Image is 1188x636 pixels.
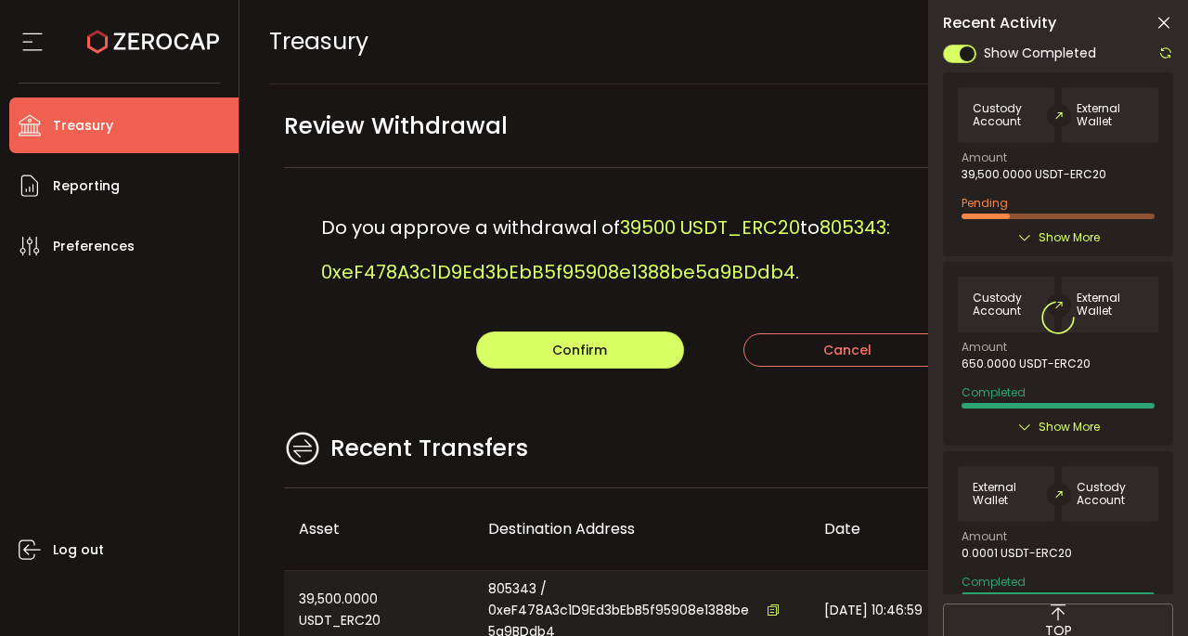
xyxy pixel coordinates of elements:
[620,214,800,240] span: 39500 USDT_ERC20
[809,518,999,539] div: Date
[552,341,607,359] span: Confirm
[53,112,113,139] span: Treasury
[269,25,368,58] span: Treasury
[800,214,820,240] span: to
[743,333,951,367] button: Cancel
[476,331,684,369] button: Confirm
[53,233,135,260] span: Preferences
[53,173,120,200] span: Reporting
[53,537,104,564] span: Log out
[943,16,1056,31] span: Recent Activity
[1095,547,1188,636] iframe: Chat Widget
[321,214,620,240] span: Do you approve a withdrawal of
[284,518,473,539] div: Asset
[473,518,809,539] div: Destination Address
[284,105,508,147] span: Review Withdrawal
[823,341,872,359] span: Cancel
[330,431,528,466] span: Recent Transfers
